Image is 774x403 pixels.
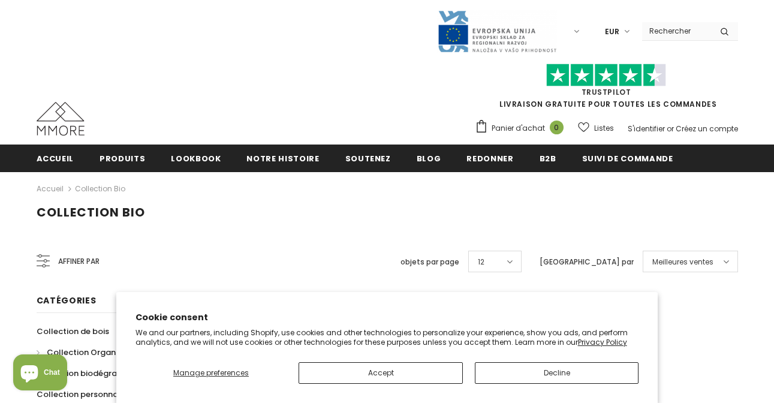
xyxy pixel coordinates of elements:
[58,255,100,268] span: Affiner par
[173,368,249,378] span: Manage preferences
[475,69,738,109] span: LIVRAISON GRATUITE POUR TOUTES LES COMMANDES
[578,337,627,347] a: Privacy Policy
[37,153,74,164] span: Accueil
[605,26,619,38] span: EUR
[594,122,614,134] span: Listes
[417,145,441,172] a: Blog
[135,311,639,324] h2: Cookie consent
[628,124,665,134] a: S'identifier
[345,153,391,164] span: soutenez
[540,145,556,172] a: B2B
[171,153,221,164] span: Lookbook
[466,153,513,164] span: Redonner
[75,184,125,194] a: Collection Bio
[466,145,513,172] a: Redonner
[652,256,713,268] span: Meilleures ventes
[100,145,145,172] a: Produits
[478,256,484,268] span: 12
[642,22,711,40] input: Search Site
[540,256,634,268] label: [GEOGRAPHIC_DATA] par
[10,354,71,393] inbox-online-store-chat: Shopify online store chat
[37,182,64,196] a: Accueil
[400,256,459,268] label: objets par page
[417,153,441,164] span: Blog
[475,119,570,137] a: Panier d'achat 0
[345,145,391,172] a: soutenez
[37,389,136,400] span: Collection personnalisée
[667,124,674,134] span: or
[475,362,639,384] button: Decline
[47,347,127,358] span: Collection Organika
[37,363,140,384] a: Collection biodégradable
[37,145,74,172] a: Accueil
[578,118,614,139] a: Listes
[171,145,221,172] a: Lookbook
[135,328,639,347] p: We and our partners, including Shopify, use cookies and other technologies to personalize your ex...
[546,64,666,87] img: Faites confiance aux étoiles pilotes
[582,145,673,172] a: Suivi de commande
[246,153,319,164] span: Notre histoire
[299,362,462,384] button: Accept
[37,326,109,337] span: Collection de bois
[676,124,738,134] a: Créez un compte
[37,204,145,221] span: Collection Bio
[37,294,97,306] span: Catégories
[37,321,109,342] a: Collection de bois
[100,153,145,164] span: Produits
[135,362,287,384] button: Manage preferences
[437,10,557,53] img: Javni Razpis
[37,102,85,136] img: Cas MMORE
[582,153,673,164] span: Suivi de commande
[540,153,556,164] span: B2B
[492,122,545,134] span: Panier d'achat
[246,145,319,172] a: Notre histoire
[37,342,127,363] a: Collection Organika
[437,26,557,36] a: Javni Razpis
[550,121,564,134] span: 0
[37,368,140,379] span: Collection biodégradable
[582,87,631,97] a: TrustPilot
